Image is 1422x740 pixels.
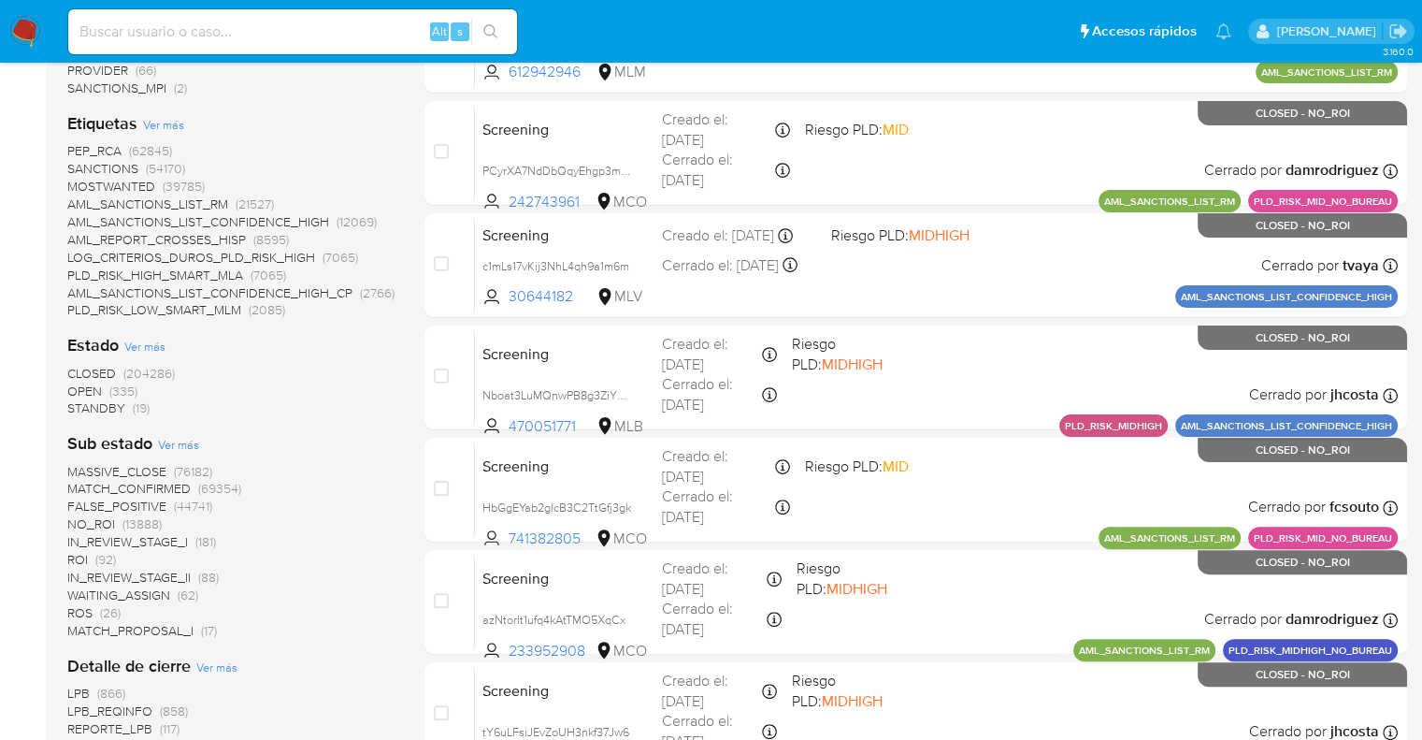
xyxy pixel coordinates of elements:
p: marianela.tarsia@mercadolibre.com [1276,22,1382,40]
span: Accesos rápidos [1092,22,1197,41]
span: s [457,22,463,40]
button: search-icon [471,19,510,45]
input: Buscar usuario o caso... [68,20,517,44]
span: 3.160.0 [1382,44,1413,59]
a: Salir [1388,22,1408,41]
a: Notificaciones [1215,23,1231,39]
span: Alt [432,22,447,40]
